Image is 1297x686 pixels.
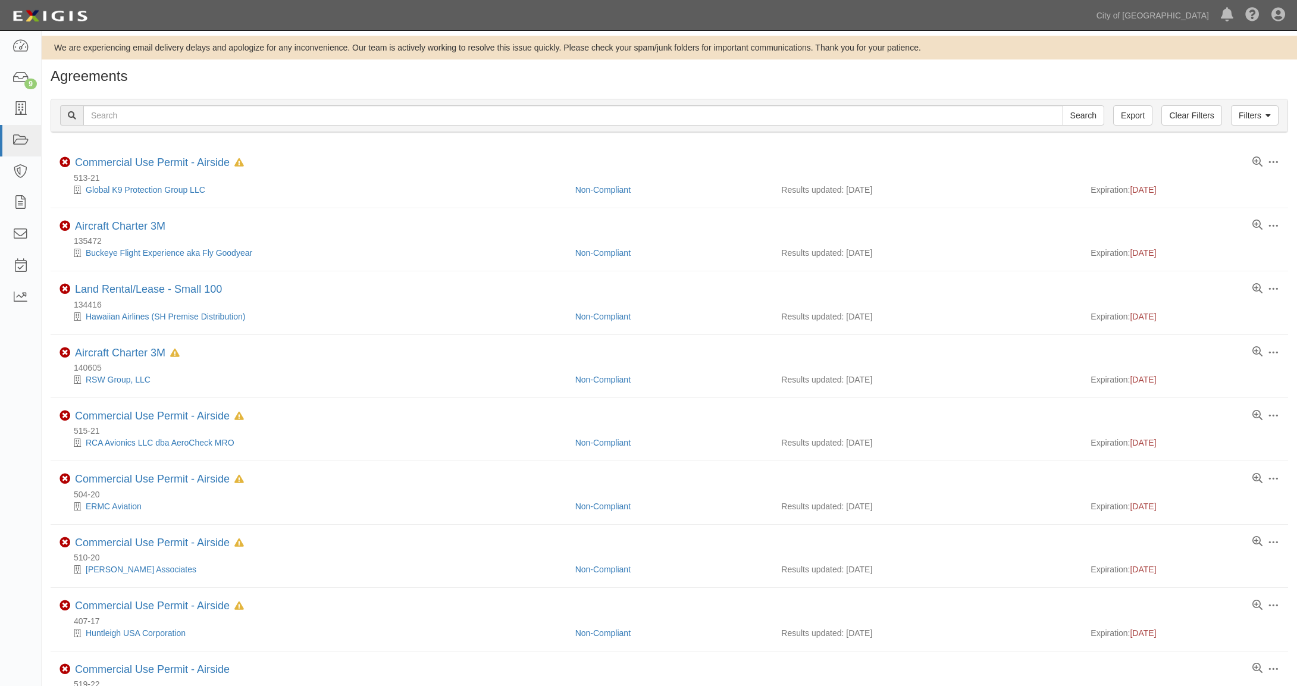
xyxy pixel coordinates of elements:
a: City of [GEOGRAPHIC_DATA] [1091,4,1215,27]
div: Aircraft Charter 3M [75,220,165,233]
div: Expiration: [1091,184,1279,196]
a: Huntleigh USA Corporation [86,628,186,638]
div: Commercial Use Permit - Airside [75,663,230,676]
div: Results updated: [DATE] [781,500,1073,512]
h1: Agreements [51,68,1288,84]
i: Non-Compliant [59,157,70,168]
a: Commercial Use Permit - Airside [75,473,230,485]
a: Non-Compliant [575,375,631,384]
div: Results updated: [DATE] [781,563,1073,575]
div: Buckeye Flight Experience aka Fly Goodyear [59,247,566,259]
div: Expiration: [1091,311,1279,322]
span: [DATE] [1130,312,1156,321]
input: Search [1063,105,1104,126]
a: View results summary [1252,157,1262,168]
a: Commercial Use Permit - Airside [75,663,230,675]
i: Non-Compliant [59,537,70,548]
a: Hawaiian Airlines (SH Premise Distribution) [86,312,245,321]
i: Non-Compliant [59,221,70,231]
div: 515-21 [59,425,1288,437]
div: RSW Group, LLC [59,374,566,386]
a: Non-Compliant [575,312,631,321]
div: Expiration: [1091,627,1279,639]
a: Non-Compliant [575,502,631,511]
div: Global K9 Protection Group LLC [59,184,566,196]
div: ERMC Aviation [59,500,566,512]
div: Results updated: [DATE] [781,311,1073,322]
a: Non-Compliant [575,185,631,195]
div: 140605 [59,362,1288,374]
span: [DATE] [1130,438,1156,447]
div: 504-20 [59,488,1288,500]
a: Filters [1231,105,1279,126]
span: [DATE] [1130,248,1156,258]
a: Export [1113,105,1152,126]
div: Commercial Use Permit - Airside [75,156,244,170]
span: [DATE] [1130,502,1156,511]
div: Land Rental/Lease - Small 100 [75,283,222,296]
a: View results summary [1252,600,1262,611]
div: Commercial Use Permit - Airside [75,410,244,423]
i: Help Center - Complianz [1245,8,1260,23]
a: Commercial Use Permit - Airside [75,537,230,549]
div: Hawaiian Airlines (SH Premise Distribution) [59,311,566,322]
span: [DATE] [1130,565,1156,574]
a: [PERSON_NAME] Associates [86,565,196,574]
div: Huntleigh USA Corporation [59,627,566,639]
i: In Default since 10/17/2024 [234,539,244,547]
i: In Default since 05/05/2025 [234,602,244,610]
div: Michael Stapleton Associates [59,563,566,575]
div: Commercial Use Permit - Airside [75,537,244,550]
div: 134416 [59,299,1288,311]
a: View results summary [1252,220,1262,231]
div: Expiration: [1091,563,1279,575]
a: Global K9 Protection Group LLC [86,185,205,195]
a: View results summary [1252,537,1262,547]
a: Commercial Use Permit - Airside [75,156,230,168]
a: RSW Group, LLC [86,375,151,384]
a: RCA Avionics LLC dba AeroCheck MRO [86,438,234,447]
i: In Default since 10/22/2023 [170,349,180,358]
a: Commercial Use Permit - Airside [75,410,230,422]
a: View results summary [1252,663,1262,674]
div: Expiration: [1091,374,1279,386]
i: Non-Compliant [59,474,70,484]
div: Results updated: [DATE] [781,627,1073,639]
div: RCA Avionics LLC dba AeroCheck MRO [59,437,566,449]
i: In Default since 10/17/2024 [234,159,244,167]
a: View results summary [1252,474,1262,484]
a: Non-Compliant [575,248,631,258]
a: Land Rental/Lease - Small 100 [75,283,222,295]
a: Non-Compliant [575,438,631,447]
div: We are experiencing email delivery delays and apologize for any inconvenience. Our team is active... [42,42,1297,54]
i: Non-Compliant [59,664,70,675]
div: Expiration: [1091,500,1279,512]
span: [DATE] [1130,375,1156,384]
div: Results updated: [DATE] [781,184,1073,196]
i: Non-Compliant [59,284,70,295]
i: Non-Compliant [59,347,70,358]
div: 510-20 [59,552,1288,563]
a: View results summary [1252,347,1262,358]
div: Results updated: [DATE] [781,374,1073,386]
div: Results updated: [DATE] [781,247,1073,259]
input: Search [83,105,1063,126]
div: Results updated: [DATE] [781,437,1073,449]
i: In Default since 01/22/2024 [234,475,244,484]
i: In Default since 11/17/2023 [234,412,244,421]
div: Commercial Use Permit - Airside [75,600,244,613]
a: Clear Filters [1161,105,1221,126]
div: 9 [24,79,37,89]
a: ERMC Aviation [86,502,142,511]
div: Expiration: [1091,437,1279,449]
span: [DATE] [1130,628,1156,638]
a: Commercial Use Permit - Airside [75,600,230,612]
a: View results summary [1252,411,1262,421]
i: Non-Compliant [59,411,70,421]
a: Non-Compliant [575,628,631,638]
a: Buckeye Flight Experience aka Fly Goodyear [86,248,252,258]
i: Non-Compliant [59,600,70,611]
a: View results summary [1252,284,1262,295]
div: Aircraft Charter 3M [75,347,180,360]
a: Non-Compliant [575,565,631,574]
